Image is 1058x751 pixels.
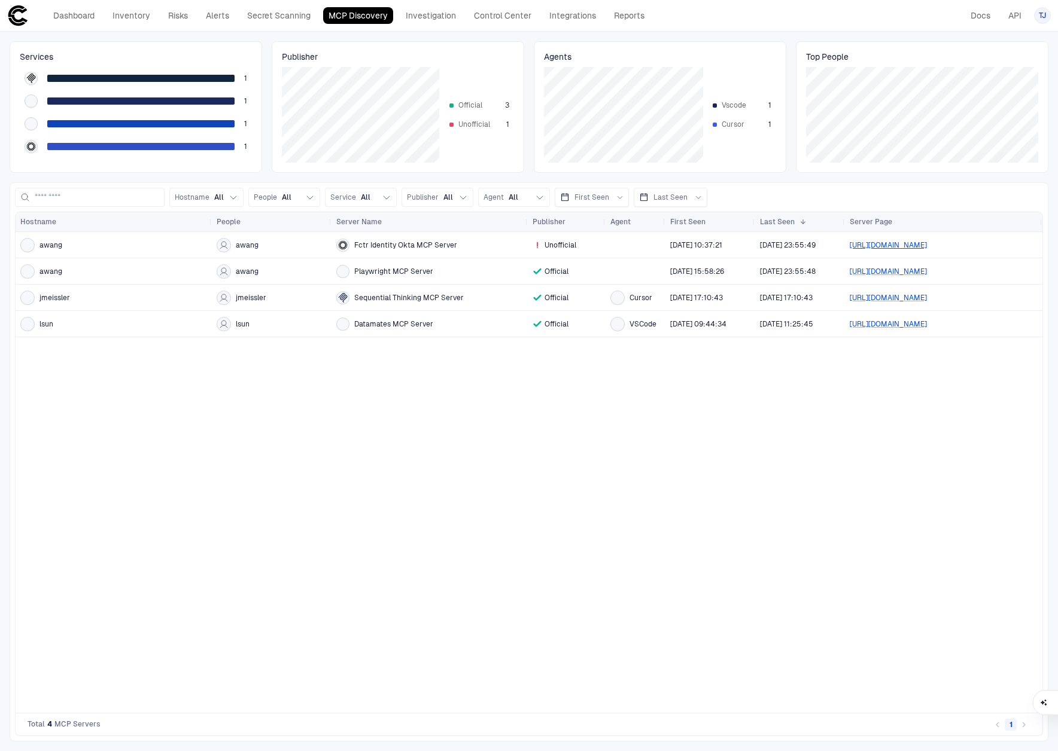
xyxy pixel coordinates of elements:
[217,217,241,227] span: People
[760,217,795,227] span: Last Seen
[236,267,259,276] span: awang
[760,319,813,329] div: 9/3/2025 15:25:45 (GMT+00:00 UTC)
[402,188,473,207] button: PublisherAll
[236,319,250,329] span: lsun
[248,188,320,207] button: PeopleAll
[338,240,348,250] div: Okta
[200,7,235,24] a: Alerts
[48,7,100,24] a: Dashboard
[242,7,316,24] a: Secret Scanning
[722,100,764,110] span: Vscode
[1005,719,1017,731] button: page 1
[39,240,62,250] span: awang
[760,267,816,276] div: 9/4/2025 03:55:48 (GMT+00:00 UTC)
[545,293,568,303] span: Official
[39,319,53,329] span: lsun
[175,193,209,202] span: Hostname
[478,188,550,207] button: AgentAll
[458,100,500,110] span: Official
[236,293,266,303] span: jmeissler
[609,7,650,24] a: Reports
[1034,7,1051,24] button: TJ
[509,193,518,202] span: All
[533,217,566,227] span: Publisher
[282,51,514,62] span: Publisher
[443,193,453,202] span: All
[806,51,1038,62] span: Top People
[282,193,291,202] span: All
[965,7,996,24] a: Docs
[760,319,813,329] span: [DATE] 11:25:45
[630,319,656,329] span: VSCode
[544,51,776,62] span: Agents
[610,217,631,227] span: Agent
[169,188,244,207] button: HostnameAll
[354,293,464,303] span: Sequential Thinking MCP Server
[760,240,816,250] span: [DATE] 23:55:49
[574,193,609,202] span: First Seen
[400,7,461,24] a: Investigation
[323,7,393,24] a: MCP Discovery
[991,717,1030,731] nav: pagination navigation
[545,319,568,329] span: Official
[458,120,500,129] span: Unofficial
[760,267,816,276] span: [DATE] 23:55:48
[506,120,509,129] span: 1
[354,240,457,250] span: Fctr Identity Okta MCP Server
[325,188,397,207] button: ServiceAll
[336,217,382,227] span: Server Name
[670,293,723,303] div: 9/3/2025 21:10:43 (GMT+00:00 UTC)
[545,240,576,250] span: Unofficial
[330,193,356,202] span: Service
[1039,11,1046,20] span: TJ
[236,240,259,250] span: awang
[722,120,764,129] span: Cursor
[20,51,252,62] span: Services
[407,193,439,202] span: Publisher
[28,719,45,729] span: Total
[760,293,813,303] span: [DATE] 17:10:43
[545,267,568,276] span: Official
[39,267,62,276] span: awang
[670,319,726,329] span: [DATE] 09:44:34
[768,120,771,129] span: 1
[670,267,724,276] span: [DATE] 15:58:26
[670,293,723,303] span: [DATE] 17:10:43
[361,193,370,202] span: All
[107,7,156,24] a: Inventory
[47,719,52,729] span: 4
[768,100,771,110] span: 1
[505,100,509,110] span: 3
[850,217,892,227] span: Server Page
[39,293,70,303] span: jmeissler
[630,293,652,303] span: Cursor
[850,294,927,302] a: [URL][DOMAIN_NAME]
[163,7,193,24] a: Risks
[670,240,722,250] div: 9/2/2025 14:37:21 (GMT+00:00 UTC)
[670,267,724,276] div: 8/21/2025 19:58:26 (GMT+00:00 UTC)
[54,719,101,729] span: MCP Servers
[244,142,247,151] span: 1
[850,267,927,276] a: [URL][DOMAIN_NAME]
[26,142,36,151] div: Okta
[484,193,504,202] span: Agent
[653,193,688,202] span: Last Seen
[469,7,537,24] a: Control Center
[850,241,927,249] a: [URL][DOMAIN_NAME]
[254,193,277,202] span: People
[850,320,927,328] a: [URL][DOMAIN_NAME]
[20,217,56,227] span: Hostname
[354,267,433,276] span: Playwright MCP Server
[760,240,816,250] div: 9/4/2025 03:55:49 (GMT+00:00 UTC)
[1003,7,1027,24] a: API
[244,74,247,83] span: 1
[354,319,433,329] span: Datamates MCP Server
[544,7,601,24] a: Integrations
[670,217,706,227] span: First Seen
[244,96,247,106] span: 1
[760,293,813,303] div: 9/3/2025 21:10:43 (GMT+00:00 UTC)
[214,193,224,202] span: All
[670,319,726,329] div: 8/22/2025 13:44:34 (GMT+00:00 UTC)
[670,240,722,250] span: [DATE] 10:37:21
[244,119,247,129] span: 1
